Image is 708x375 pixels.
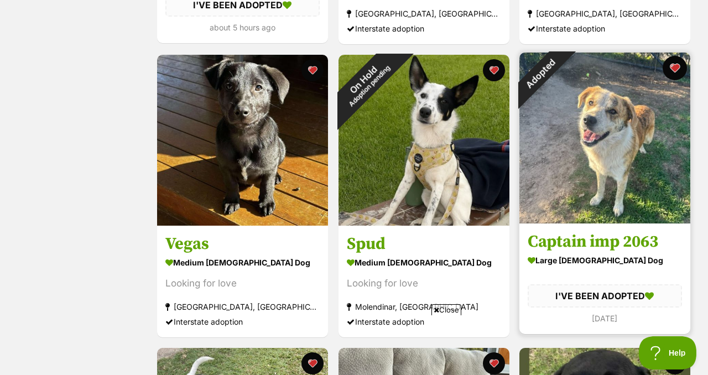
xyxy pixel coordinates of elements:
[431,304,461,315] span: Close
[528,311,682,326] div: [DATE]
[519,223,690,334] a: Captain imp 2063 large [DEMOGRAPHIC_DATA] Dog I'VE BEEN ADOPTED [DATE] favourite
[528,284,682,308] div: I'VE BEEN ADOPTED
[347,21,501,36] div: Interstate adoption
[157,55,328,226] img: Vegas
[347,6,501,21] div: [GEOGRAPHIC_DATA], [GEOGRAPHIC_DATA]
[519,215,690,226] a: Adopted
[317,34,414,131] div: On Hold
[165,276,320,291] div: Looking for love
[165,20,320,35] div: about 5 hours ago
[663,56,687,80] button: favourite
[301,59,324,81] button: favourite
[339,55,509,226] img: Spud
[519,53,690,223] img: Captain imp 2063
[528,21,682,36] div: Interstate adoption
[165,254,320,270] div: medium [DEMOGRAPHIC_DATA] Dog
[504,37,577,111] div: Adopted
[347,64,392,108] span: Adoption pending
[347,276,501,291] div: Looking for love
[165,299,320,314] div: [GEOGRAPHIC_DATA], [GEOGRAPHIC_DATA]
[157,225,328,337] a: Vegas medium [DEMOGRAPHIC_DATA] Dog Looking for love [GEOGRAPHIC_DATA], [GEOGRAPHIC_DATA] Interst...
[347,299,501,314] div: Molendinar, [GEOGRAPHIC_DATA]
[339,217,509,228] a: On HoldAdoption pending
[347,233,501,254] h3: Spud
[639,336,697,369] iframe: Help Scout Beacon - Open
[347,254,501,270] div: medium [DEMOGRAPHIC_DATA] Dog
[528,252,682,268] div: large [DEMOGRAPHIC_DATA] Dog
[339,225,509,337] a: Spud medium [DEMOGRAPHIC_DATA] Dog Looking for love Molendinar, [GEOGRAPHIC_DATA] Interstate adop...
[528,231,682,252] h3: Captain imp 2063
[482,59,504,81] button: favourite
[528,6,682,21] div: [GEOGRAPHIC_DATA], [GEOGRAPHIC_DATA]
[165,233,320,254] h3: Vegas
[86,320,622,369] iframe: Advertisement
